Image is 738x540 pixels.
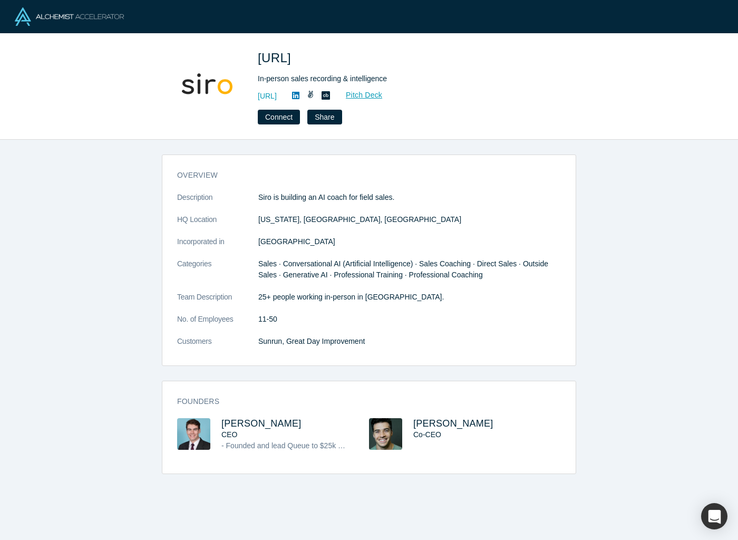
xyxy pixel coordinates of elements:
dt: Team Description [177,292,258,314]
span: Sales · Conversational AI (Artificial Intelligence) · Sales Coaching · Direct Sales · Outside Sal... [258,259,548,279]
dt: Description [177,192,258,214]
h3: Founders [177,396,546,407]
button: Share [307,110,342,124]
img: Jake Cronin's Profile Image [369,418,402,450]
a: [URL] [258,91,277,102]
button: Connect [258,110,300,124]
dt: Categories [177,258,258,292]
span: Co-CEO [413,430,441,439]
img: Alchemist Logo [15,7,124,26]
dt: Customers [177,336,258,358]
dt: Incorporated in [177,236,258,258]
span: [URL] [258,51,295,65]
a: [PERSON_NAME] [413,418,493,429]
dd: [US_STATE], [GEOGRAPHIC_DATA], [GEOGRAPHIC_DATA] [258,214,561,225]
a: [PERSON_NAME] [221,418,302,429]
dd: [GEOGRAPHIC_DATA] [258,236,561,247]
dt: HQ Location [177,214,258,236]
img: Joseph Jordan's Profile Image [177,418,210,450]
dt: No. of Employees [177,314,258,336]
h3: overview [177,170,546,181]
span: CEO [221,430,237,439]
div: In-person sales recording & intelligence [258,73,553,84]
p: 25+ people working in-person in [GEOGRAPHIC_DATA]. [258,292,561,303]
p: Siro is building an AI coach for field sales. [258,192,561,203]
img: Siro.ai's Logo [169,49,243,122]
dd: Sunrun, Great Day Improvement [258,336,561,347]
dd: 11-50 [258,314,561,325]
span: - Founded and lead Queue to $25k MMR [221,441,356,450]
a: Pitch Deck [334,89,383,101]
